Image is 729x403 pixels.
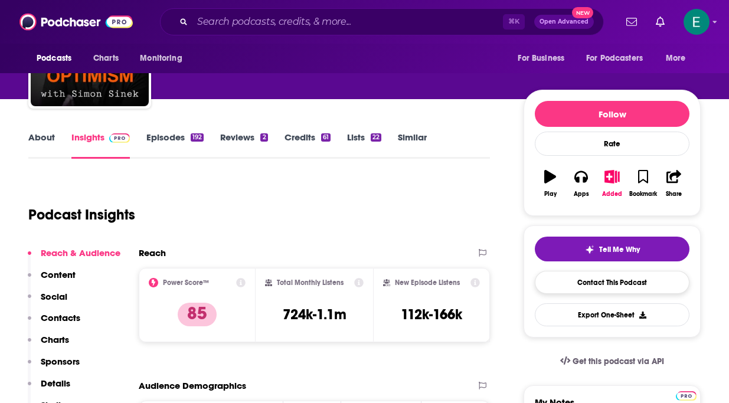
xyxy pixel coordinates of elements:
a: Episodes192 [146,132,204,159]
span: Charts [93,50,119,67]
a: Show notifications dropdown [651,12,669,32]
h2: Power Score™ [163,279,209,287]
button: open menu [28,47,87,70]
button: open menu [132,47,197,70]
a: Lists22 [347,132,381,159]
button: Follow [535,101,689,127]
p: Contacts [41,312,80,323]
button: Show profile menu [684,9,710,35]
p: Charts [41,334,69,345]
div: Apps [574,191,589,198]
div: Search podcasts, credits, & more... [160,8,604,35]
p: Content [41,269,76,280]
p: Social [41,291,67,302]
span: ⌘ K [503,14,525,30]
p: 85 [178,303,217,326]
a: Charts [86,47,126,70]
a: Contact This Podcast [535,271,689,294]
div: Share [666,191,682,198]
div: 22 [371,133,381,142]
a: About [28,132,55,159]
div: 192 [191,133,204,142]
button: open menu [578,47,660,70]
button: Social [28,291,67,313]
h3: 112k-166k [401,306,462,323]
img: User Profile [684,9,710,35]
a: Show notifications dropdown [622,12,642,32]
span: For Podcasters [586,50,643,67]
button: Content [28,269,76,291]
a: Credits61 [285,132,331,159]
h2: Total Monthly Listens [277,279,344,287]
img: Podchaser Pro [109,133,130,143]
button: open menu [658,47,701,70]
button: Share [659,162,689,205]
button: Sponsors [28,356,80,378]
div: Rate [535,132,689,156]
span: For Business [518,50,564,67]
img: Podchaser Pro [676,391,697,401]
h2: Audience Demographics [139,380,246,391]
span: New [572,7,593,18]
div: Added [602,191,622,198]
button: Charts [28,334,69,356]
p: Reach & Audience [41,247,120,258]
h2: Reach [139,247,166,258]
span: Get this podcast via API [573,356,664,366]
button: Reach & Audience [28,247,120,269]
button: Play [535,162,565,205]
a: Similar [398,132,427,159]
span: Open Advanced [540,19,589,25]
button: Export One-Sheet [535,303,689,326]
span: Logged in as ellien [684,9,710,35]
div: 61 [321,133,331,142]
h3: 724k-1.1m [283,306,346,323]
a: Pro website [676,389,697,401]
a: InsightsPodchaser Pro [71,132,130,159]
span: Tell Me Why [599,245,640,254]
button: Apps [565,162,596,205]
button: Contacts [28,312,80,334]
p: Details [41,378,70,389]
p: Sponsors [41,356,80,367]
img: tell me why sparkle [585,245,594,254]
span: Podcasts [37,50,71,67]
div: Play [544,191,557,198]
h1: Podcast Insights [28,206,135,224]
button: Bookmark [627,162,658,205]
a: Get this podcast via API [551,347,674,376]
div: Bookmark [629,191,657,198]
button: open menu [509,47,579,70]
span: Monitoring [140,50,182,67]
img: Podchaser - Follow, Share and Rate Podcasts [19,11,133,33]
input: Search podcasts, credits, & more... [192,12,503,31]
button: Details [28,378,70,399]
button: Added [597,162,627,205]
div: 2 [260,133,267,142]
a: Reviews2 [220,132,267,159]
button: tell me why sparkleTell Me Why [535,237,689,261]
span: More [666,50,686,67]
button: Open AdvancedNew [534,15,594,29]
h2: New Episode Listens [395,279,460,287]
